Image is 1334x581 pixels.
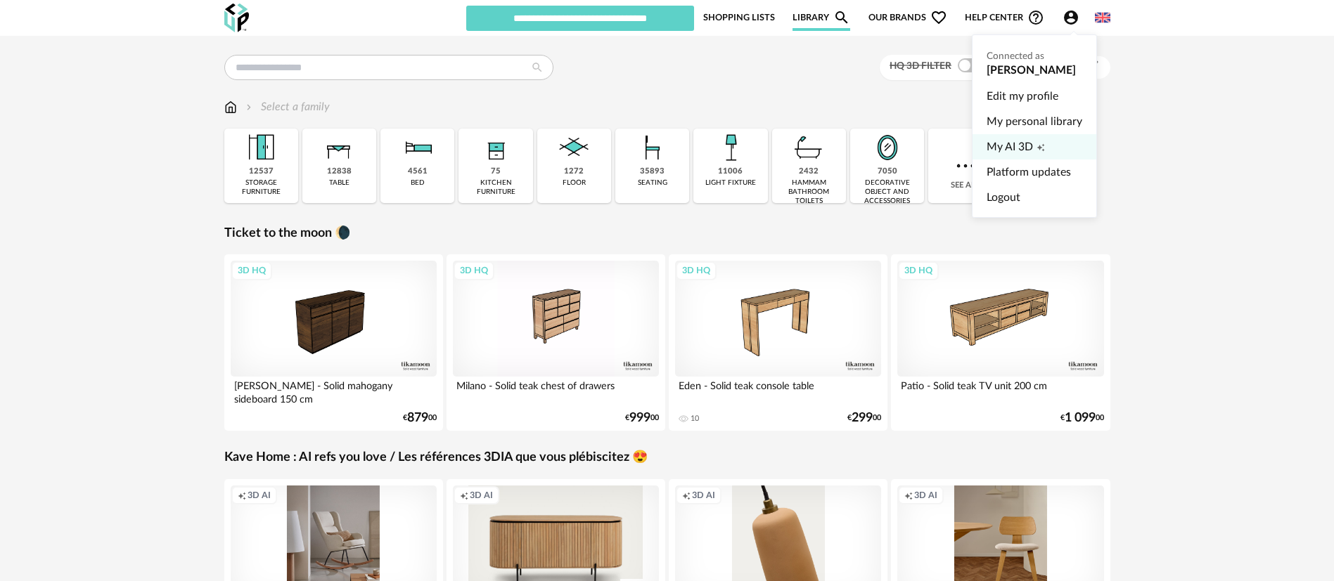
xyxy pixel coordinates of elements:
[638,178,667,188] div: seating
[987,134,1082,159] a: My AI 3DCreation icon
[790,129,828,167] img: Salle%20de%20bain.png
[634,129,672,167] img: Assise.png
[1063,9,1086,26] span: Account Circle icon
[477,129,515,167] img: Rangement.png
[675,377,882,405] div: Eden - Solid teak console table
[249,167,274,177] div: 12537
[640,167,665,177] div: 35893
[914,490,937,501] span: 3D AI
[692,490,715,501] span: 3D AI
[718,167,743,177] div: 11006
[231,377,437,405] div: [PERSON_NAME] - Solid mahogany sideboard 150 cm
[793,4,850,31] a: LibraryMagnify icon
[965,9,1044,26] span: Help centerHelp Circle Outline icon
[682,490,691,501] span: Creation icon
[224,4,249,32] img: OXP
[224,450,648,466] a: Kave Home : AI refs you love / Les références 3DIA que vous plébiscitez 😍
[691,414,699,424] div: 10
[705,178,756,188] div: light fixture
[987,134,1033,159] span: My AI 3D
[463,178,528,197] div: kitchen furniture
[411,178,425,188] div: bed
[833,9,850,26] span: Magnify icon
[564,167,584,177] div: 1272
[878,167,897,177] div: 7050
[243,99,255,115] img: svg+xml;base64,PHN2ZyB3aWR0aD0iMTYiIGhlaWdodD0iMTYiIHZpZXdCb3g9IjAgMCAxNiAxNiIgZmlsbD0ibm9uZSIgeG...
[676,261,717,280] div: 3D HQ
[629,413,650,423] span: 999
[854,178,920,206] div: decorative object and accessories
[224,99,237,115] img: svg+xml;base64,PHN2ZyB3aWR0aD0iMTYiIGhlaWdodD0iMTciIHZpZXdCb3g9IjAgMCAxNiAxNyIgZmlsbD0ibm9uZSIgeG...
[231,261,272,280] div: 3D HQ
[447,254,666,431] a: 3D HQ Milano - Solid teak chest of drawers €99900
[930,9,947,26] span: Heart Outline icon
[847,413,881,423] div: € 00
[987,109,1082,134] a: My personal library
[799,167,819,177] div: 2432
[898,261,939,280] div: 3D HQ
[868,4,947,31] span: Our brands
[852,413,873,423] span: 299
[703,4,775,31] a: Shopping Lists
[224,226,350,242] a: Ticket to the moon 🌘
[555,129,593,167] img: Sol.png
[928,129,1002,203] div: See all
[776,178,842,206] div: hammam bathroom toilets
[320,129,358,167] img: Table.png
[897,377,1104,405] div: Patio - Solid teak TV unit 200 cm
[1027,9,1044,26] span: Help Circle Outline icon
[399,129,437,167] img: Literie.png
[243,99,330,115] div: Select a family
[987,185,1082,210] a: Logout
[242,129,280,167] img: Meuble%20de%20rangement.png
[868,129,906,167] img: Miroir.png
[1063,9,1079,26] span: Account Circle icon
[491,167,501,177] div: 75
[238,490,246,501] span: Creation icon
[669,254,888,431] a: 3D HQ Eden - Solid teak console table 10 €29900
[403,413,437,423] div: € 00
[453,377,660,405] div: Milano - Solid teak chest of drawers
[1065,413,1096,423] span: 1 099
[408,167,428,177] div: 4561
[1060,413,1104,423] div: € 00
[460,490,468,501] span: Creation icon
[407,413,428,423] span: 879
[470,490,493,501] span: 3D AI
[904,490,913,501] span: Creation icon
[329,178,349,188] div: table
[987,84,1082,109] a: Edit my profile
[327,167,352,177] div: 12838
[891,254,1110,431] a: 3D HQ Patio - Solid teak TV unit 200 cm €1 09900
[1037,134,1045,159] span: Creation icon
[224,254,444,431] a: 3D HQ [PERSON_NAME] - Solid mahogany sideboard 150 cm €87900
[1095,10,1110,25] img: us
[454,261,494,280] div: 3D HQ
[987,159,1082,185] a: Platform updates
[712,129,750,167] img: Luminaire.png
[953,153,978,178] img: more.7b13dc1.svg
[248,490,271,501] span: 3D AI
[890,61,951,71] span: HQ 3D filter
[229,178,294,197] div: storage furniture
[563,178,586,188] div: floor
[625,413,659,423] div: € 00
